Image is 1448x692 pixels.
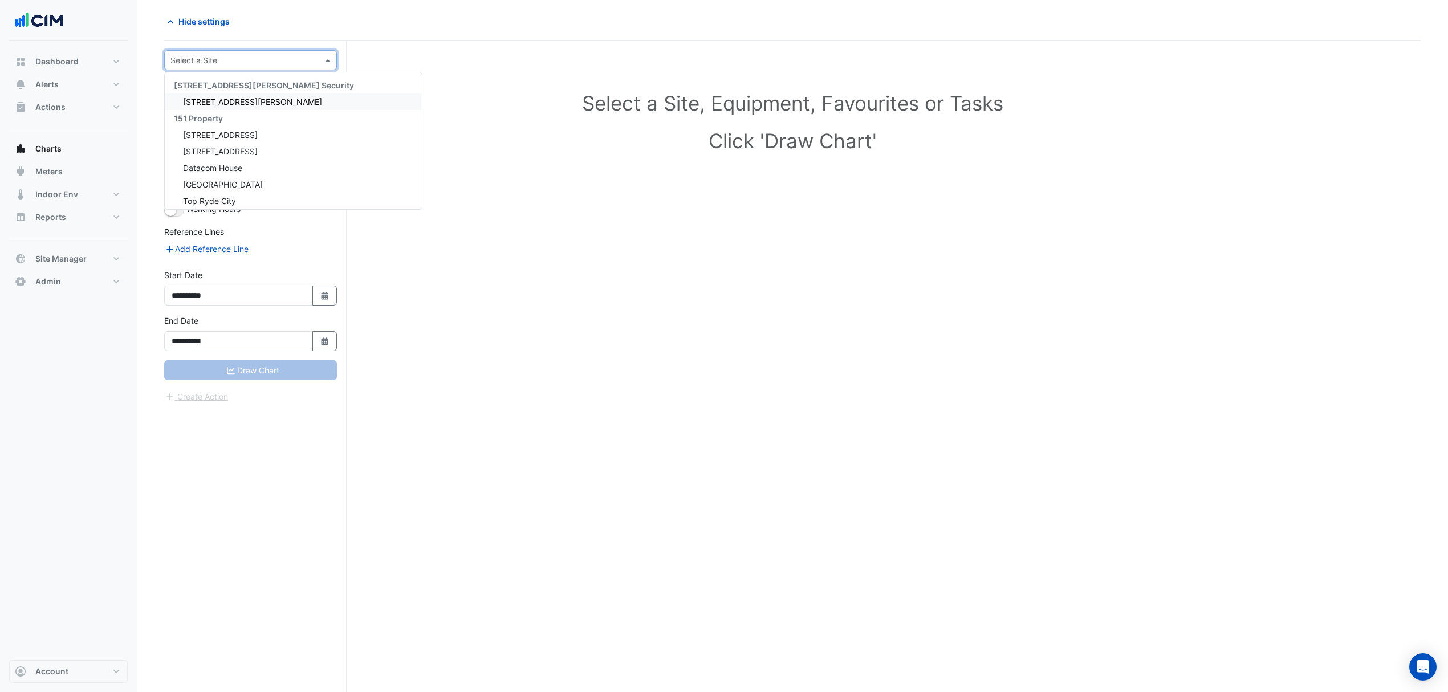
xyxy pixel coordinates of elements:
[9,160,128,183] button: Meters
[9,270,128,293] button: Admin
[15,211,26,223] app-icon: Reports
[164,242,249,255] button: Add Reference Line
[35,253,87,264] span: Site Manager
[320,336,330,346] fa-icon: Select Date
[15,276,26,287] app-icon: Admin
[15,101,26,113] app-icon: Actions
[164,390,229,400] app-escalated-ticket-create-button: Please correct errors first
[164,315,198,327] label: End Date
[35,56,79,67] span: Dashboard
[35,143,62,154] span: Charts
[164,72,422,210] ng-dropdown-panel: Options list
[1409,653,1437,681] div: Open Intercom Messenger
[9,206,128,229] button: Reports
[164,11,237,31] button: Hide settings
[15,189,26,200] app-icon: Indoor Env
[183,180,263,189] span: [GEOGRAPHIC_DATA]
[189,129,1396,153] h1: Click 'Draw Chart'
[174,113,223,123] span: 151 Property
[320,291,330,300] fa-icon: Select Date
[15,253,26,264] app-icon: Site Manager
[189,91,1396,115] h1: Select a Site, Equipment, Favourites or Tasks
[178,15,230,27] span: Hide settings
[15,166,26,177] app-icon: Meters
[35,101,66,113] span: Actions
[183,196,236,206] span: Top Ryde City
[164,269,202,281] label: Start Date
[9,96,128,119] button: Actions
[186,204,241,214] span: Working Hours
[183,130,258,140] span: [STREET_ADDRESS]
[35,211,66,223] span: Reports
[9,137,128,160] button: Charts
[9,50,128,73] button: Dashboard
[9,73,128,96] button: Alerts
[164,226,224,238] label: Reference Lines
[9,247,128,270] button: Site Manager
[14,9,65,32] img: Company Logo
[9,183,128,206] button: Indoor Env
[35,166,63,177] span: Meters
[35,276,61,287] span: Admin
[183,97,322,107] span: [STREET_ADDRESS][PERSON_NAME]
[15,56,26,67] app-icon: Dashboard
[35,79,59,90] span: Alerts
[35,666,68,677] span: Account
[35,189,78,200] span: Indoor Env
[15,79,26,90] app-icon: Alerts
[15,143,26,154] app-icon: Charts
[9,660,128,683] button: Account
[183,163,242,173] span: Datacom House
[183,146,258,156] span: [STREET_ADDRESS]
[174,80,354,90] span: [STREET_ADDRESS][PERSON_NAME] Security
